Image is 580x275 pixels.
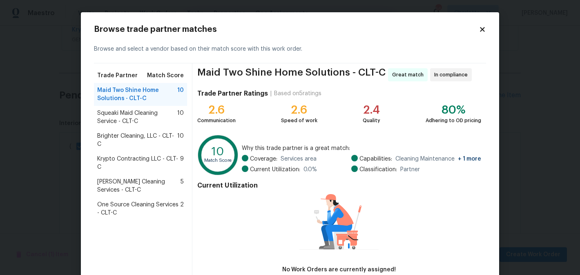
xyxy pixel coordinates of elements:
h4: Current Utilization [197,181,481,190]
span: 5 [181,178,184,194]
span: Capabilities: [359,155,392,163]
div: 2.6 [197,106,236,114]
span: Classification: [359,165,397,174]
div: Adhering to OD pricing [426,116,481,125]
span: Krypto Contracting LLC - CLT-C [97,155,180,171]
span: Brighter Cleaning, LLC - CLT-C [97,132,177,148]
span: Great match [392,71,427,79]
span: Services area [281,155,317,163]
span: 10 [177,132,184,148]
div: No Work Orders are currently assigned! [248,266,431,274]
div: 2.6 [281,106,317,114]
span: Squeaki Maid Cleaning Service - CLT-C [97,109,177,125]
div: Quality [363,116,380,125]
span: Match Score [147,72,184,80]
div: Browse and select a vendor based on their match score with this work order. [94,35,486,63]
span: 2 [180,201,184,217]
div: 80% [426,106,481,114]
span: In compliance [434,71,471,79]
span: Partner [400,165,420,174]
span: 9 [180,155,184,171]
h2: Browse trade partner matches [94,25,479,34]
text: 10 [212,146,224,157]
div: Based on 5 ratings [274,89,321,98]
div: | [268,89,274,98]
h4: Trade Partner Ratings [197,89,268,98]
span: Why this trade partner is a great match: [242,144,481,152]
span: [PERSON_NAME] Cleaning Services - CLT-C [97,178,181,194]
span: 0.0 % [303,165,317,174]
div: Communication [197,116,236,125]
span: + 1 more [458,156,481,162]
text: Match Score [204,158,232,163]
div: Speed of work [281,116,317,125]
span: Maid Two Shine Home Solutions - CLT-C [197,68,386,81]
span: Coverage: [250,155,277,163]
span: One Source Cleaning Services - CLT-C [97,201,180,217]
span: Trade Partner [97,72,138,80]
span: Cleaning Maintenance [395,155,481,163]
span: 10 [177,109,184,125]
span: 10 [177,86,184,103]
span: Current Utilization: [250,165,300,174]
span: Maid Two Shine Home Solutions - CLT-C [97,86,177,103]
div: 2.4 [363,106,380,114]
